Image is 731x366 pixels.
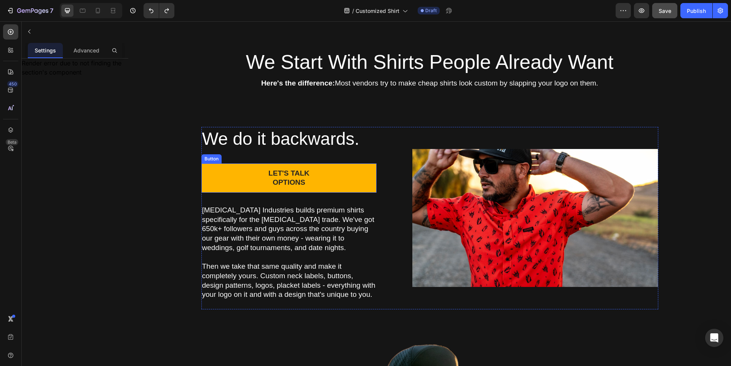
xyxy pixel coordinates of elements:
span: / [352,7,354,15]
img: gempages_579796114786485236-79cd3ab7-510f-40f1-9871-2f5b69895ad0.jpg [284,128,530,266]
button: Publish [680,3,712,18]
div: Publish [687,7,706,15]
iframe: Design area [128,21,731,366]
strong: Here's the difference: [133,58,207,66]
span: Customized Shirt [356,7,399,15]
p: LET'S TALK OPTIONS [126,147,195,166]
div: Button [75,134,92,141]
div: Undo/Redo [144,3,174,18]
p: 7 [50,6,53,15]
a: LET'S TALK OPTIONS [73,142,249,171]
span: Save [659,8,671,14]
p: [MEDICAL_DATA] Industries builds premium shirts specifically for the [MEDICAL_DATA] trade. We've ... [74,184,248,231]
p: Advanced [73,46,99,54]
div: Render error due to not finding the section's component [22,59,128,77]
div: 450 [7,81,18,87]
p: Settings [35,46,56,54]
div: Open Intercom Messenger [705,329,723,347]
button: Save [652,3,677,18]
button: 7 [3,3,57,18]
span: Draft [425,7,437,14]
p: Then we take that same quality and make it completely yours. Custom neck labels, buttons, design ... [74,241,248,278]
h2: We do it backwards. [73,106,249,130]
div: Beta [6,139,18,145]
